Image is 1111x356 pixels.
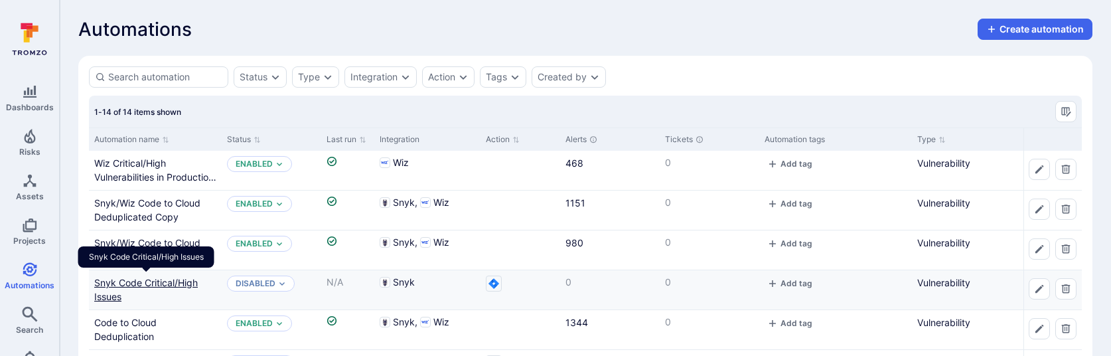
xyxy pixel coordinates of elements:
[765,318,815,328] button: add tag
[481,151,560,190] div: Cell for Action
[327,134,366,145] button: Sort by Last run
[270,72,281,82] button: Expand dropdown
[234,66,287,88] div: status filter
[78,246,214,268] div: Snyk Code Critical/High Issues
[344,66,417,88] div: integration filter
[765,156,907,173] div: tags-cell-
[1055,159,1076,180] button: Delete automation
[236,159,273,169] button: Enabled
[532,66,606,88] div: created by filter
[321,310,374,349] div: Cell for Last run
[240,72,267,82] div: Status
[759,270,912,310] div: Cell for Automation tags
[275,319,283,327] button: Expand dropdown
[560,310,660,349] div: Cell for Alerts
[565,276,654,289] p: 0
[298,72,320,82] button: Type
[560,151,660,190] div: Cell for Alerts
[1023,191,1082,230] div: Cell for
[350,72,398,82] button: Integration
[422,66,475,88] div: action filter
[912,230,1055,270] div: Cell for Type
[222,191,321,230] div: Cell for Status
[327,276,369,289] p: N/A
[978,19,1092,40] button: create-automation-button
[660,230,759,270] div: Cell for Tickets
[486,134,520,145] button: Sort by Action
[78,19,192,40] span: Automations
[323,72,333,82] button: Expand dropdown
[665,276,754,289] p: 0
[1023,310,1082,349] div: Cell for
[94,237,200,262] a: Snyk/Wiz Code to Cloud Deduplicated
[94,197,200,222] a: Snyk/Wiz Code to Cloud Deduplicated Copy
[222,270,321,310] div: Cell for Status
[222,151,321,190] div: Cell for Status
[16,325,43,335] span: Search
[374,270,481,310] div: Cell for Integration
[94,317,157,342] a: Code to Cloud Deduplication
[917,315,1050,329] p: Vulnerability
[236,238,273,249] button: Enabled
[912,191,1055,230] div: Cell for Type
[1055,101,1076,122] button: Manage columns
[393,315,417,329] span: Snyk
[400,72,411,82] button: Expand dropdown
[917,156,1050,170] p: Vulnerability
[89,230,222,270] div: Cell for Automation name
[374,310,481,349] div: Cell for Integration
[1023,230,1082,270] div: Cell for
[665,133,754,145] div: Tickets
[917,276,1050,290] p: Vulnerability
[765,196,907,213] div: tags-cell-
[374,191,481,230] div: Cell for Integration
[481,230,560,270] div: Cell for Action
[565,133,654,145] div: Alerts
[89,310,222,349] div: Cell for Automation name
[765,133,907,145] div: Automation tags
[236,199,273,209] button: Enabled
[1023,151,1082,190] div: Cell for
[759,230,912,270] div: Cell for Automation tags
[13,236,46,246] span: Projects
[665,156,754,169] p: 0
[393,156,409,169] span: Wiz
[481,191,560,230] div: Cell for Action
[292,66,339,88] div: type filter
[765,236,907,252] div: tags-cell-
[275,240,283,248] button: Expand dropdown
[696,135,704,143] div: Unresolved tickets
[565,237,583,248] a: 980
[433,196,449,209] span: Wiz
[321,270,374,310] div: Cell for Last run
[321,151,374,190] div: Cell for Last run
[108,70,222,84] input: Search automation
[765,199,815,209] button: add tag
[538,72,587,82] button: Created by
[6,102,54,112] span: Dashboards
[765,278,815,288] button: add tag
[1055,199,1076,220] button: Delete automation
[222,230,321,270] div: Cell for Status
[89,270,222,310] div: Cell for Automation name
[917,196,1050,210] p: Vulnerability
[589,72,600,82] button: Expand dropdown
[428,72,455,82] button: Action
[94,277,198,302] a: Snyk Code Critical/High Issues
[912,270,1055,310] div: Cell for Type
[917,134,946,145] button: Sort by Type
[275,200,283,208] button: Expand dropdown
[565,317,588,328] a: 1344
[660,191,759,230] div: Cell for Tickets
[486,72,507,82] button: Tags
[89,191,222,230] div: Cell for Automation name
[665,236,754,249] p: 0
[1055,318,1076,339] button: Delete automation
[1029,238,1050,260] button: Edit automation
[374,230,481,270] div: Cell for Integration
[565,157,583,169] a: 468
